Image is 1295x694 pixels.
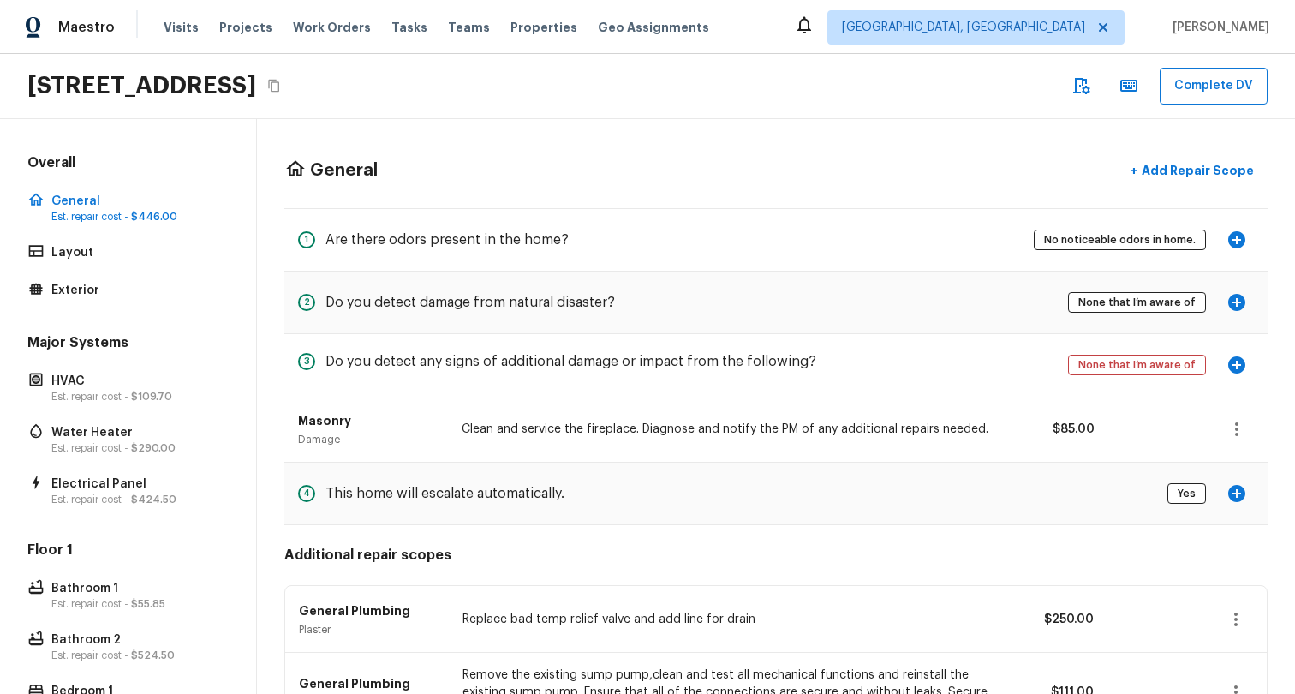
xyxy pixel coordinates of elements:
[325,352,816,371] h5: Do you detect any signs of additional damage or impact from the following?
[1017,611,1094,628] p: $250.00
[1117,153,1268,188] button: +Add Repair Scope
[298,433,441,446] p: Damage
[298,294,315,311] div: 2
[1072,294,1202,311] span: None that I’m aware of
[27,70,256,101] h2: [STREET_ADDRESS]
[1138,162,1254,179] p: Add Repair Scope
[51,580,222,597] p: Bathroom 1
[299,623,442,637] p: Plaster
[131,212,177,222] span: $446.00
[131,494,176,505] span: $424.50
[293,19,371,36] span: Work Orders
[51,244,222,261] p: Layout
[598,19,709,36] span: Geo Assignments
[51,441,222,455] p: Est. repair cost -
[298,412,441,429] p: Masonry
[58,19,115,36] span: Maestro
[1017,421,1095,438] p: $85.00
[51,210,222,224] p: Est. repair cost -
[51,597,222,611] p: Est. repair cost -
[51,476,222,493] p: Electrical Panel
[263,75,285,97] button: Copy Address
[51,631,222,649] p: Bathroom 2
[325,230,569,249] h5: Are there odors present in the home?
[51,390,222,404] p: Est. repair cost -
[325,484,564,503] h5: This home will escalate automatically.
[1038,231,1202,248] span: No noticeable odors in home.
[298,231,315,248] div: 1
[51,493,222,506] p: Est. repair cost -
[24,333,232,356] h5: Major Systems
[448,19,490,36] span: Teams
[299,675,442,692] p: General Plumbing
[131,392,172,402] span: $109.70
[1072,356,1202,374] span: None that I’m aware of
[24,541,232,563] h5: Floor 1
[325,293,615,312] h5: Do you detect damage from natural disaster?
[131,443,176,453] span: $290.00
[219,19,272,36] span: Projects
[462,421,997,438] p: Clean and service the fireplace. Diagnose and notify the PM of any additional repairs needed.
[310,159,378,182] h4: General
[164,19,199,36] span: Visits
[131,650,175,661] span: $524.50
[299,602,442,619] p: General Plumbing
[462,611,996,628] p: Replace bad temp relief valve and add line for drain
[24,153,232,176] h5: Overall
[51,282,222,299] p: Exterior
[391,21,427,33] span: Tasks
[284,546,1268,565] h5: Additional repair scopes
[51,373,222,390] p: HVAC
[1166,19,1269,36] span: [PERSON_NAME]
[1160,68,1268,105] button: Complete DV
[51,193,222,210] p: General
[298,353,315,370] div: 3
[1172,485,1202,502] span: Yes
[298,485,315,502] div: 4
[131,599,165,609] span: $55.85
[51,424,222,441] p: Water Heater
[510,19,577,36] span: Properties
[842,19,1085,36] span: [GEOGRAPHIC_DATA], [GEOGRAPHIC_DATA]
[51,649,222,662] p: Est. repair cost -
